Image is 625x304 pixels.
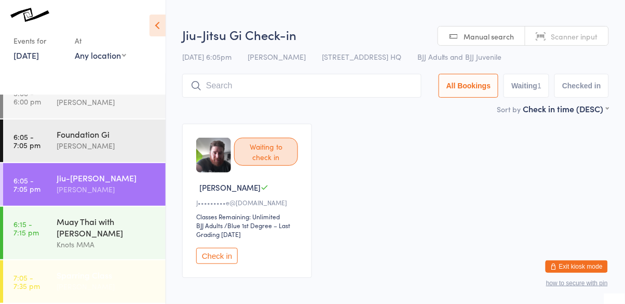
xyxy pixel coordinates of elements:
[13,133,40,149] time: 6:05 - 7:05 pm
[57,239,157,250] div: Knots MMA
[199,182,261,193] span: [PERSON_NAME]
[57,128,157,140] div: Foundation Gi
[13,176,40,193] time: 6:05 - 7:05 pm
[196,138,231,173] img: image1624816469.png
[57,269,157,281] div: Sparring Class
[196,248,238,264] button: Check in
[546,280,608,287] button: how to secure with pin
[196,198,301,207] div: J•••••••••e@[DOMAIN_NAME]
[234,138,298,166] div: Waiting to check in
[538,82,542,90] div: 1
[497,104,521,114] label: Sort by
[3,120,166,162] a: 6:05 -7:05 pmFoundation Gi[PERSON_NAME]
[182,74,422,98] input: Search
[13,220,39,236] time: 6:15 - 7:15 pm
[57,216,157,239] div: Muay Thai with [PERSON_NAME]
[182,26,609,43] h2: Jiu-Jitsu Gi Check-in
[13,273,40,290] time: 7:05 - 7:35 pm
[57,183,157,195] div: [PERSON_NAME]
[551,31,598,42] span: Scanner input
[3,76,166,118] a: 5:00 -6:00 pmYouth 9-13[PERSON_NAME]
[248,51,306,62] span: [PERSON_NAME]
[57,96,157,108] div: [PERSON_NAME]
[57,172,157,183] div: Jiu-[PERSON_NAME]
[57,281,157,293] div: [PERSON_NAME]
[196,212,301,221] div: Classes Remaining: Unlimited
[3,207,166,259] a: 6:15 -7:15 pmMuay Thai with [PERSON_NAME]Knots MMA
[196,221,290,239] span: / Blue 1st Degree – Last Grading [DATE]
[10,8,49,22] img: Knots Jiu-Jitsu
[75,49,126,61] div: Any location
[13,49,39,61] a: [DATE]
[523,103,609,114] div: Check in time (DESC)
[57,140,157,152] div: [PERSON_NAME]
[3,260,166,303] a: 7:05 -7:35 pmSparring Class[PERSON_NAME]
[182,51,232,62] span: [DATE] 6:05pm
[322,51,401,62] span: [STREET_ADDRESS] HQ
[13,89,41,105] time: 5:00 - 6:00 pm
[546,260,608,273] button: Exit kiosk mode
[3,163,166,206] a: 6:05 -7:05 pmJiu-[PERSON_NAME][PERSON_NAME]
[417,51,502,62] span: BJJ Adults and BJJ Juvenile
[554,74,609,98] button: Checked in
[464,31,514,42] span: Manual search
[439,74,499,98] button: All Bookings
[75,32,126,49] div: At
[504,74,549,98] button: Waiting1
[196,221,223,230] div: BJJ Adults
[13,32,64,49] div: Events for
